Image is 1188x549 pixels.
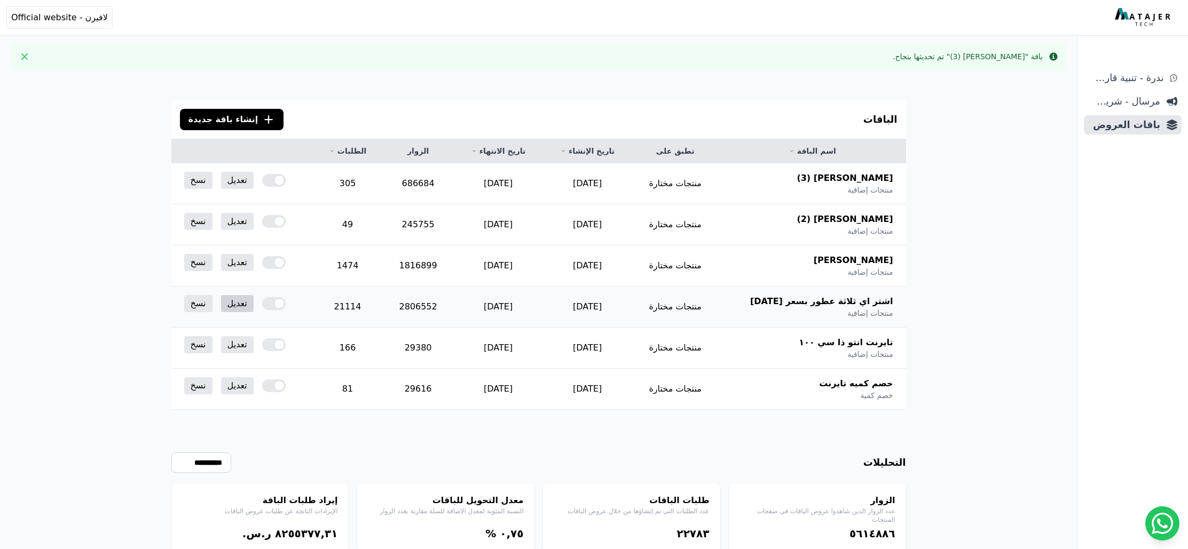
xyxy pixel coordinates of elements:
[466,146,530,156] a: تاريخ الانتهاء
[739,526,895,541] div: ٥٦١٤٨٨٦
[543,245,632,287] td: [DATE]
[453,245,542,287] td: [DATE]
[847,308,893,319] span: منتجات إضافية
[797,213,893,226] span: [PERSON_NAME] (2)
[221,295,254,312] a: تعديل
[819,377,893,390] span: خصم كميه تايرنت
[847,267,893,277] span: منتجات إضافية
[847,349,893,360] span: منتجات إضافية
[632,369,719,410] td: منتجات مختارة
[632,287,719,328] td: منتجات مختارة
[500,527,523,540] bdi: ۰,٧٥
[750,295,893,308] span: اشتر اي ثلاثة عطور بسعر [DATE]
[543,328,632,369] td: [DATE]
[383,245,454,287] td: 1816899
[554,507,710,515] p: عدد الطلبات التي تم إنشاؤها من خلال عروض الباقات
[554,494,710,507] h4: طلبات الباقات
[221,213,254,230] a: تعديل
[453,163,542,204] td: [DATE]
[799,336,893,349] span: تايرنت انتو ذا سي ١٠٠
[312,287,383,328] td: 21114
[184,172,213,189] a: نسخ
[1088,70,1163,85] span: ندرة - تنبية قارب علي النفاذ
[543,369,632,410] td: [DATE]
[739,507,895,524] p: عدد الزوار الذين شاهدوا عروض الباقات في صفحات المنتجات
[184,254,213,271] a: نسخ
[1115,8,1173,27] img: MatajerTech Logo
[554,526,710,541] div: ٢٢٧٨۳
[847,185,893,195] span: منتجات إضافية
[632,139,719,163] th: تطبق على
[632,204,719,245] td: منتجات مختارة
[863,455,906,470] h3: التحليلات
[221,254,254,271] a: تعديل
[814,254,893,267] span: [PERSON_NAME]
[16,48,33,65] button: Close
[453,328,542,369] td: [DATE]
[184,377,213,394] a: نسخ
[312,163,383,204] td: 305
[184,295,213,312] a: نسخ
[860,390,893,401] span: خصم كمية
[797,172,893,185] span: [PERSON_NAME] (3)
[184,213,213,230] a: نسخ
[453,204,542,245] td: [DATE]
[180,109,284,130] button: إنشاء باقة جديدة
[485,527,496,540] span: %
[312,204,383,245] td: 49
[312,369,383,410] td: 81
[453,369,542,410] td: [DATE]
[632,163,719,204] td: منتجات مختارة
[1088,117,1160,132] span: باقات العروض
[6,6,113,29] button: لافيرن - Official website
[543,163,632,204] td: [DATE]
[325,146,370,156] a: الطلبات
[739,494,895,507] h4: الزوار
[731,146,893,156] a: اسم الباقة
[383,328,454,369] td: 29380
[368,507,524,515] p: النسبة المئوية لمعدل الاضافة للسلة مقارنة بعدد الزوار
[11,11,108,24] span: لافيرن - Official website
[1088,94,1160,109] span: مرسال - شريط دعاية
[453,287,542,328] td: [DATE]
[383,139,454,163] th: الزوار
[632,328,719,369] td: منتجات مختارة
[221,377,254,394] a: تعديل
[368,494,524,507] h4: معدل التحويل للباقات
[242,527,271,540] span: ر.س.
[182,507,338,515] p: الإيرادات الناتجة عن طلبات عروض الباقات
[632,245,719,287] td: منتجات مختارة
[188,113,258,126] span: إنشاء باقة جديدة
[383,369,454,410] td: 29616
[275,527,338,540] bdi: ٨٢٥٥۳٧٧,۳١
[893,51,1043,62] div: باقة "[PERSON_NAME] (3)" تم تحديثها بنجاح.
[182,494,338,507] h4: إيراد طلبات الباقة
[312,328,383,369] td: 166
[221,172,254,189] a: تعديل
[312,245,383,287] td: 1474
[221,336,254,353] a: تعديل
[556,146,619,156] a: تاريخ الإنشاء
[847,226,893,236] span: منتجات إضافية
[383,204,454,245] td: 245755
[543,287,632,328] td: [DATE]
[383,163,454,204] td: 686684
[383,287,454,328] td: 2806552
[863,112,898,127] h3: الباقات
[543,204,632,245] td: [DATE]
[184,336,213,353] a: نسخ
